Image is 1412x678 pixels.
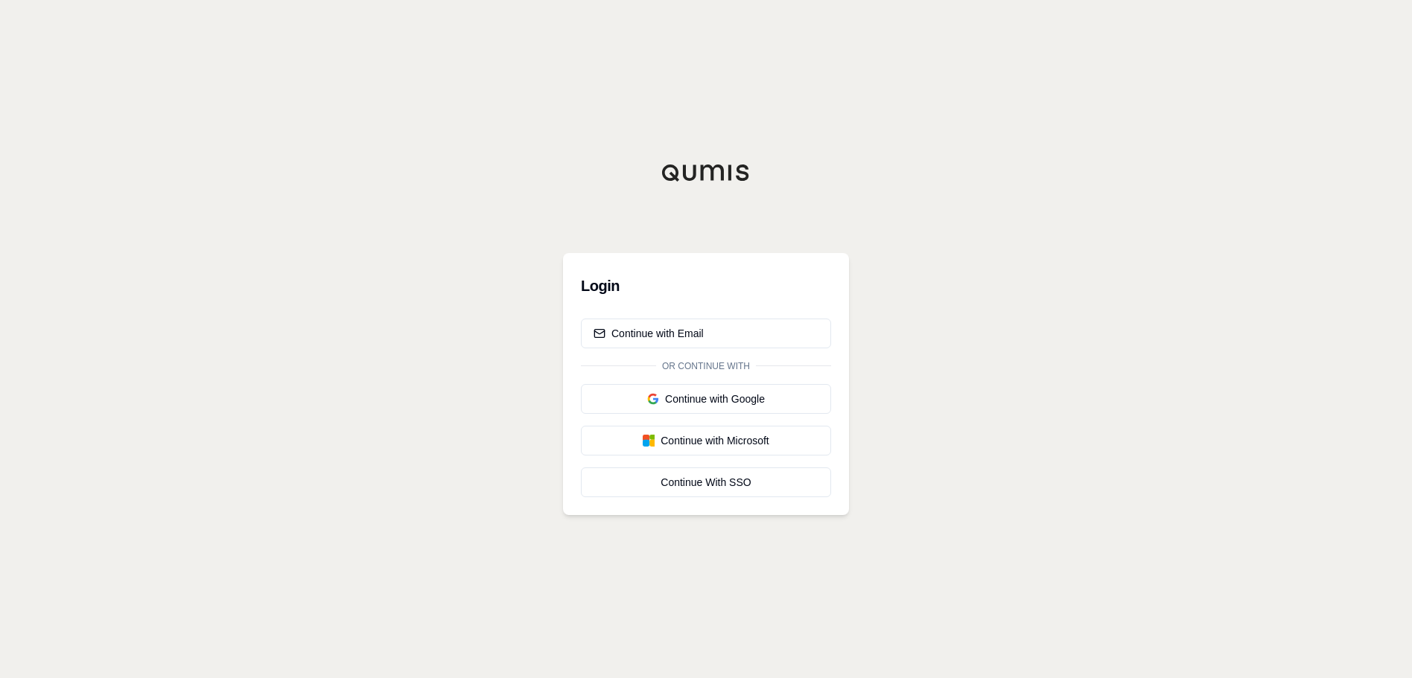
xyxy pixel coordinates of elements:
button: Continue with Microsoft [581,426,831,455]
a: Continue With SSO [581,467,831,497]
button: Continue with Email [581,319,831,348]
img: Qumis [661,164,751,182]
button: Continue with Google [581,384,831,414]
div: Continue With SSO [594,475,818,490]
div: Continue with Google [594,391,818,406]
div: Continue with Email [594,326,704,341]
h3: Login [581,271,831,301]
span: Or continue with [656,360,756,372]
div: Continue with Microsoft [594,433,818,448]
